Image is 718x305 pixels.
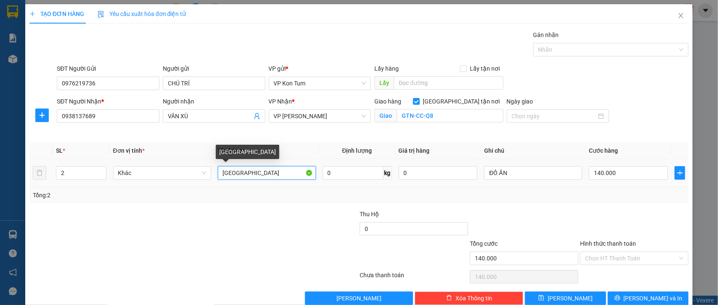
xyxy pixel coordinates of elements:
span: Đơn vị tính [113,147,145,154]
span: Xóa Thông tin [456,294,492,303]
input: Ghi Chú [484,166,582,180]
span: Thu Hộ [360,211,379,217]
label: Gán nhãn [533,32,559,38]
span: plus [675,170,685,176]
div: Tổng: 2 [33,191,278,200]
span: Yêu cầu xuất hóa đơn điện tử [98,11,186,17]
span: Khác [118,167,206,179]
label: Hình thức thanh toán [580,240,636,247]
input: VD: Bàn, Ghế [218,166,316,180]
div: Người gửi [163,64,265,73]
span: Cước hàng [589,147,618,154]
button: plus [35,109,49,122]
span: Lấy hàng [374,65,399,72]
button: printer[PERSON_NAME] và In [608,292,689,305]
button: deleteXóa Thông tin [415,292,523,305]
span: [PERSON_NAME] [336,294,382,303]
span: SL [56,147,63,154]
span: TẠO ĐƠN HÀNG [29,11,84,17]
div: SĐT Người Gửi [57,64,159,73]
div: Người nhận [163,97,265,106]
span: save [538,295,544,302]
span: printer [615,295,620,302]
span: [PERSON_NAME] và In [624,294,683,303]
span: Lấy tận nơi [467,64,503,73]
span: close [678,12,684,19]
button: plus [675,166,685,180]
input: Ngày giao [512,111,597,121]
button: Close [669,4,693,28]
button: delete [33,166,46,180]
span: Lấy [374,76,394,90]
span: kg [384,166,392,180]
label: Ngày giao [507,98,533,105]
input: 0 [399,166,478,180]
span: Giá trị hàng [399,147,430,154]
div: SĐT Người Nhận [57,97,159,106]
span: [GEOGRAPHIC_DATA] tận nơi [420,97,503,106]
span: Định lượng [342,147,372,154]
button: [PERSON_NAME] [305,292,413,305]
div: [GEOGRAPHIC_DATA] [216,145,279,159]
span: [PERSON_NAME] [548,294,593,303]
span: Giao [374,109,397,122]
span: plus [36,112,48,119]
input: Dọc đường [394,76,503,90]
button: save[PERSON_NAME] [525,292,606,305]
span: delete [446,295,452,302]
span: VP Kon Tum [274,77,366,90]
div: VP gửi [269,64,371,73]
span: user-add [254,113,260,119]
input: Giao tận nơi [397,109,503,122]
span: Tổng cước [470,240,498,247]
span: VP Nhận [269,98,292,105]
img: icon [98,11,104,18]
span: Giao hàng [374,98,401,105]
th: Ghi chú [481,143,586,159]
span: VP Thành Thái [274,110,366,122]
div: Chưa thanh toán [359,271,469,285]
span: plus [29,11,35,17]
